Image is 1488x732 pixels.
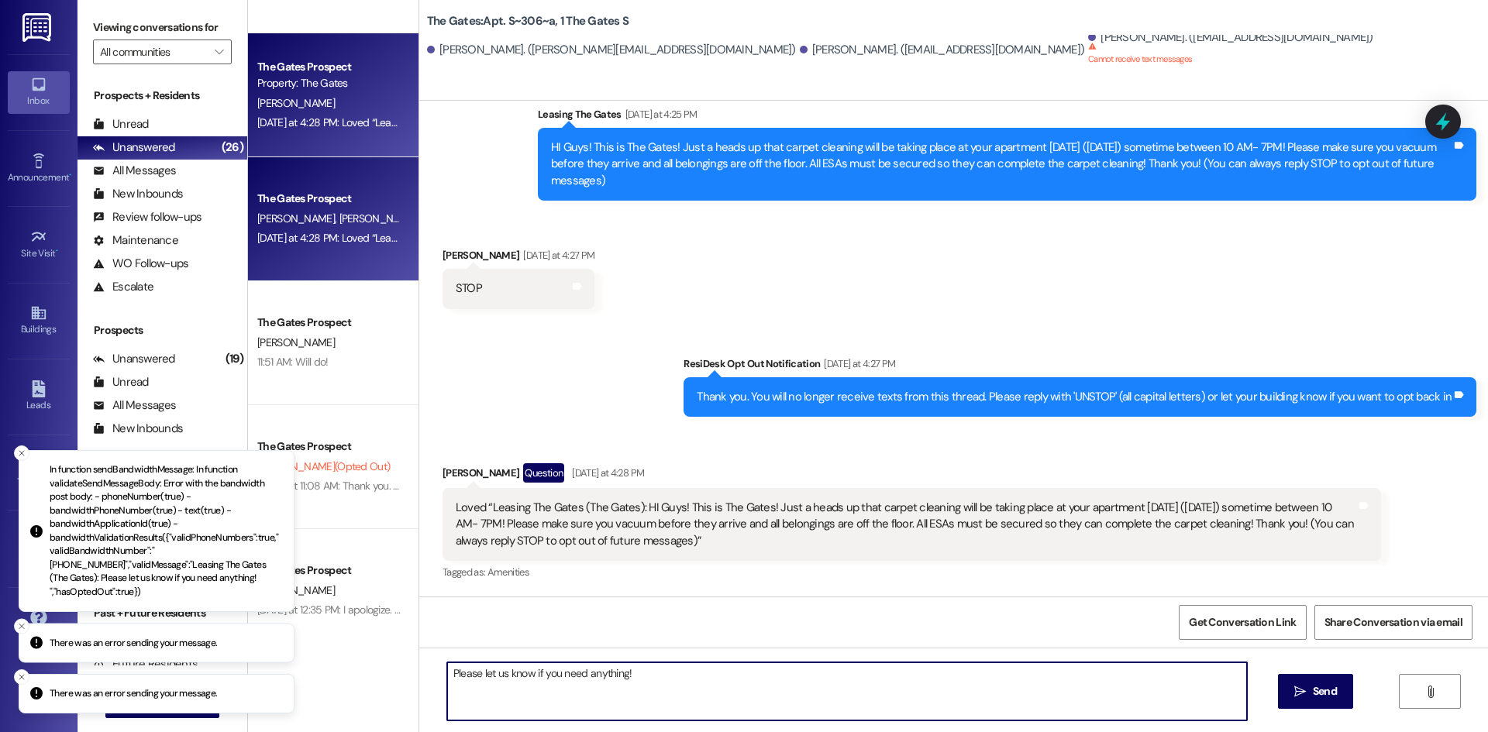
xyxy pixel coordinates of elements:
p: There was an error sending your message. [50,636,218,650]
div: Unanswered [93,139,175,156]
div: 11:51 AM: Will do! [257,355,328,369]
span: [PERSON_NAME] [339,211,421,225]
div: Prospects [77,322,247,339]
div: (19) [222,347,247,371]
div: Thank you. You will no longer receive texts from this thread. Please reply with 'UNSTOP' (all cap... [697,389,1452,405]
button: Close toast [14,618,29,634]
span: • [69,170,71,180]
div: New Inbounds [93,421,183,437]
div: [PERSON_NAME] [443,247,595,269]
span: • [56,246,58,256]
div: (26) [218,136,247,160]
div: Unanswered [93,351,175,367]
p: In function sendBandwidthMessage: In function validateSendMessageBody: Error with the bandwidth p... [50,463,281,599]
div: Prospects + Residents [77,88,247,104]
textarea: Please let us know if you need anything! [447,662,1247,720]
div: Maintenance [93,232,178,249]
div: The Gates Prospect [257,438,401,455]
i:  [1294,686,1306,698]
a: Site Visit • [8,224,70,266]
button: Close toast [14,669,29,685]
div: Property: The Gates [257,75,401,91]
span: Share Conversation via email [1324,614,1462,631]
div: [PERSON_NAME] [443,463,1381,488]
div: [DATE] at 4:25 PM [622,106,697,122]
span: [PERSON_NAME] [257,96,335,110]
div: [DATE] at 4:27 PM [820,356,895,372]
a: Support [8,604,70,646]
button: Close toast [14,445,29,461]
div: Question [523,463,564,483]
button: Share Conversation via email [1314,605,1472,640]
button: Send [1278,674,1353,709]
i:  [215,46,223,58]
div: [DATE] at 4:27 PM [519,247,594,263]
div: Unread [93,374,149,390]
label: Viewing conversations for [93,15,232,40]
span: [PERSON_NAME] [257,211,339,225]
div: All Messages [93,163,176,179]
a: Account [8,528,70,570]
span: Send [1313,683,1337,699]
div: All Messages [93,397,176,414]
div: The Gates Prospect [257,562,401,579]
div: Unread [93,116,149,132]
a: Inbox [8,71,70,113]
div: Leasing The Gates [538,106,1476,128]
b: The Gates: Apt. S~306~a, 1 The Gates S [427,13,629,29]
span: [PERSON_NAME] (Opted Out) [257,459,390,473]
div: Escalate [93,279,153,295]
span: [PERSON_NAME] [257,335,335,349]
div: The Gates Prospect [257,314,401,331]
img: ResiDesk Logo [22,13,54,42]
i:  [1424,686,1436,698]
a: Buildings [8,300,70,342]
div: HI Guys! This is The Gates! Just a heads up that carpet cleaning will be taking place at your apa... [551,139,1452,189]
div: Tagged as: [443,561,1381,583]
div: STOP [456,280,482,297]
a: Templates • [8,452,70,494]
p: There was an error sending your message. [50,687,218,701]
span: [PERSON_NAME] [257,583,335,597]
sup: Cannot receive text messages [1088,42,1192,64]
div: The Gates Prospect [257,191,401,207]
div: The Gates Prospect [257,59,401,75]
div: [PERSON_NAME]. ([PERSON_NAME][EMAIL_ADDRESS][DOMAIN_NAME]) [427,42,796,58]
span: Amenities [487,565,529,579]
div: Loved “Leasing The Gates (The Gates): HI Guys! This is The Gates! Just a heads up that carpet cle... [456,500,1356,549]
span: Get Conversation Link [1189,614,1296,631]
div: WO Follow-ups [93,256,188,272]
div: [PERSON_NAME]. ([EMAIL_ADDRESS][DOMAIN_NAME]) [800,42,1085,58]
div: [DATE] at 4:28 PM [568,465,644,481]
button: Get Conversation Link [1179,605,1306,640]
a: Leads [8,376,70,418]
div: New Inbounds [93,186,183,202]
input: All communities [100,40,207,64]
div: Review follow-ups [93,209,201,225]
div: [PERSON_NAME]. ([EMAIL_ADDRESS][DOMAIN_NAME]) [1088,29,1373,46]
div: ResiDesk Opt Out Notification [684,356,1476,377]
